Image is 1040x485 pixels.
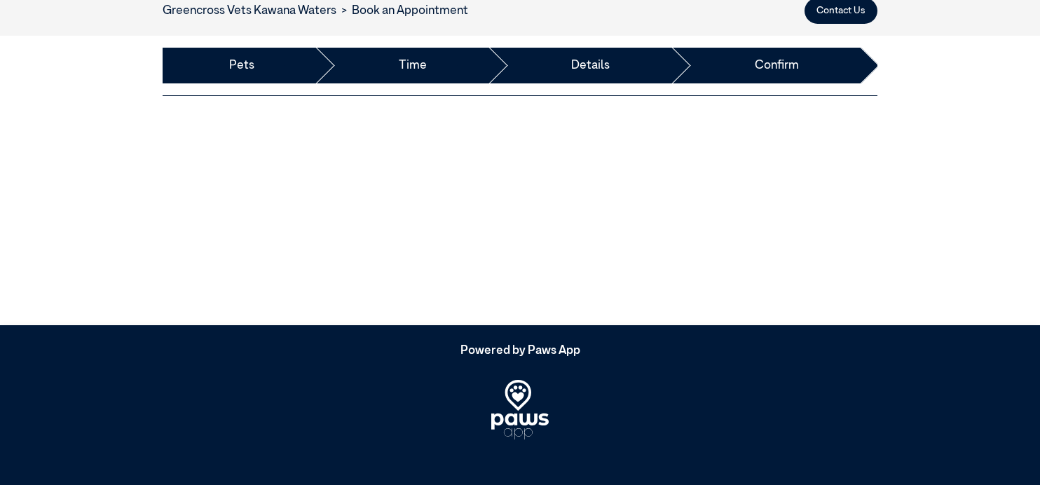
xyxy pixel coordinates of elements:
[399,57,427,75] a: Time
[755,57,799,75] a: Confirm
[491,380,549,439] img: PawsApp
[229,57,254,75] a: Pets
[163,2,468,20] nav: breadcrumb
[336,2,468,20] li: Book an Appointment
[163,5,336,17] a: Greencross Vets Kawana Waters
[163,344,877,358] h5: Powered by Paws App
[571,57,610,75] a: Details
